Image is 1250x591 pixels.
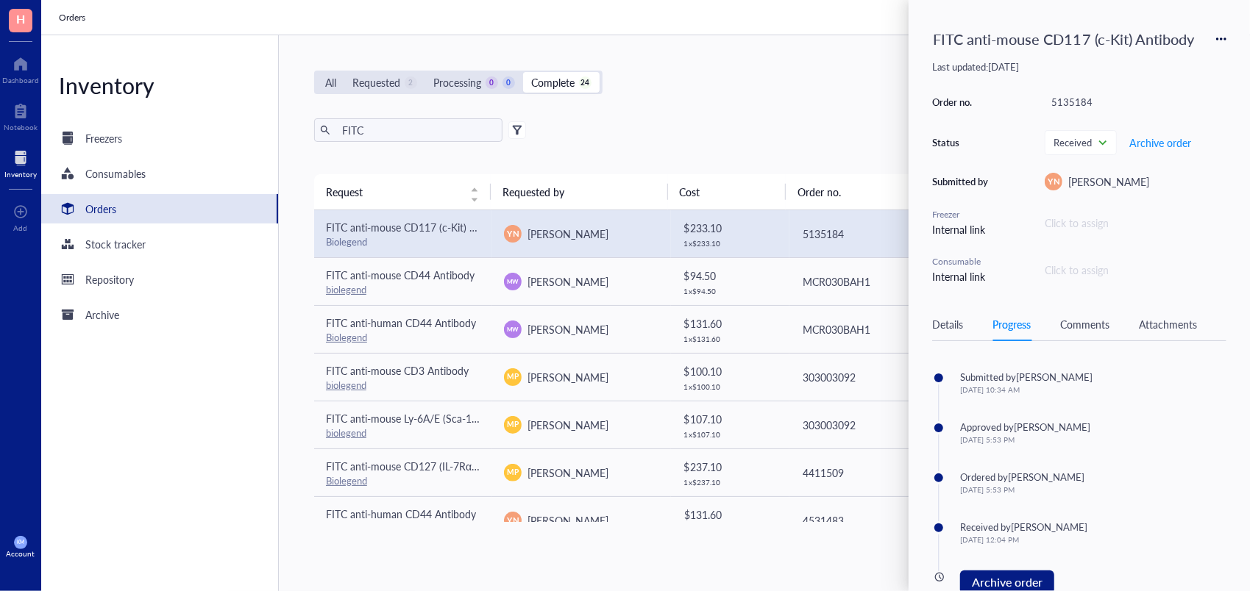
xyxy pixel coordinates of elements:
div: Attachments [1139,316,1197,332]
div: 4411509 [803,465,956,481]
span: FITC anti-mouse Ly-6A/E (Sca-1) Antibody [326,411,519,426]
div: MCR030BAH1 [803,273,956,290]
div: Orders [85,201,116,217]
td: MCR030BAH1 [789,305,967,353]
div: Internal link [932,268,991,284]
th: Order no. [786,174,962,209]
div: Approved [960,420,1004,434]
div: Click to assign [1045,262,1109,278]
span: MP [508,467,519,478]
span: [PERSON_NAME] [528,513,608,528]
a: Dashboard [2,52,39,85]
div: Add [14,223,28,232]
div: $ 131.60 [684,315,778,332]
div: $ 237.10 [684,459,778,475]
a: Orders [59,10,88,25]
div: by [PERSON_NAME] [1001,520,1087,534]
div: Requested [352,74,400,90]
div: 1 x $ 94.50 [684,287,778,295]
td: MCR030BAH1 [789,257,967,305]
div: segmented control [314,71,603,94]
span: [PERSON_NAME] [528,226,608,241]
div: [DATE] 10:34 AM [960,385,1093,394]
div: Biolegend [326,235,480,248]
a: Consumables [41,159,278,188]
div: 1 x $ 107.10 [684,430,778,439]
span: Archive order [972,573,1043,591]
span: Archive order [1129,137,1191,148]
div: 24 [579,76,592,89]
div: 0 [503,76,515,89]
div: Last updated: [DATE] [932,60,1226,74]
div: Freezer [932,208,991,221]
span: [PERSON_NAME] [1068,174,1149,189]
div: Submitted by [932,175,991,188]
div: 5135184 [1045,92,1226,112]
input: Find orders in table [336,119,497,141]
div: Inventory [41,71,278,100]
a: biolegend [326,282,366,296]
div: Stock tracker [85,236,146,252]
div: [DATE] 5:53 PM [960,435,1090,444]
div: Repository [85,271,134,287]
span: [PERSON_NAME] [528,274,608,289]
a: Archive [41,300,278,329]
a: biolegend [326,426,366,440]
span: [PERSON_NAME] [528,418,608,432]
span: H [16,10,25,28]
div: Processing [433,74,481,90]
span: FITC anti-human CD44 Antibody [326,506,476,521]
span: Received [1054,136,1105,149]
span: Request [326,184,461,200]
td: 303003092 [789,353,967,401]
div: Comments [1060,316,1109,332]
div: 303003092 [803,369,956,385]
td: 4411509 [789,448,967,496]
div: Archive [85,307,119,323]
a: Freezers [41,123,278,153]
div: $ 233.10 [684,220,778,236]
th: Requested by [491,174,667,209]
a: Biolegend [326,473,367,487]
td: 5135184 [789,210,967,258]
span: [PERSON_NAME] [528,370,608,384]
div: Consumables [85,165,146,182]
div: $ 107.10 [684,411,778,427]
span: [PERSON_NAME] [528,465,608,480]
div: Order no. [932,96,991,109]
div: MCR030BAH1 [803,321,956,337]
a: Notebook [4,99,38,132]
div: Ordered [960,470,998,484]
div: by [PERSON_NAME] [998,470,1084,484]
a: Repository [41,265,278,294]
span: FITC anti-mouse CD127 (IL-7Rα) Antibody [326,459,519,473]
div: 5135184 [803,226,956,242]
div: [DATE] 5:53 PM [960,485,1084,494]
div: 0 [486,76,498,89]
span: YN [507,514,519,526]
div: by [PERSON_NAME] [1006,370,1093,384]
span: FITC anti-mouse CD117 (c-Kit) Antibody [326,220,511,234]
div: Notebook [4,123,38,132]
span: FITC anti-human CD44 Antibody [326,315,476,330]
div: 1 x $ 131.60 [684,334,778,343]
th: Request [314,174,491,209]
span: YN [1048,176,1059,188]
div: 2 [405,76,417,89]
a: Stock tracker [41,229,278,259]
div: Status [932,136,991,149]
div: 1 x $ 233.10 [684,239,778,248]
div: 4531483 [803,512,956,529]
div: 303003092 [803,417,956,433]
a: biolegend [326,378,366,392]
a: Orders [41,194,278,223]
div: Details [932,316,963,332]
td: 4531483 [789,496,967,544]
div: [DATE] 12:04 PM [960,535,1087,544]
div: Progress [992,316,1031,332]
a: Inventory [4,146,37,179]
a: Biolegend [326,330,367,344]
div: 1 x $ 237.10 [684,478,778,487]
span: MP [508,419,519,430]
div: Received [960,520,1001,534]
